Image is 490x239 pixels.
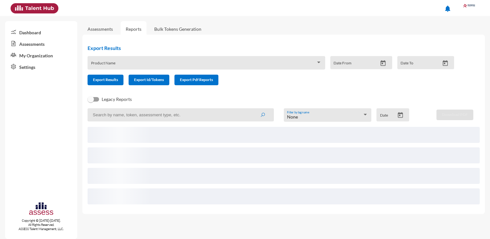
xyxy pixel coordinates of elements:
span: Export Id/Tokens [134,77,164,82]
a: Assessments [88,26,113,32]
span: Export Pdf Reports [180,77,213,82]
input: Search by name, token, assessment type, etc. [88,108,274,121]
span: Export Results [93,77,118,82]
a: Reports [121,21,147,37]
span: Download PDF [442,112,468,117]
button: Open calendar [395,112,406,119]
button: Export Results [88,75,123,85]
button: Export Id/Tokens [129,75,169,85]
button: Download PDF [436,110,473,120]
a: My Organization [5,49,77,61]
button: Open calendar [377,60,389,67]
span: None [287,114,298,119]
button: Export Pdf Reports [174,75,218,85]
p: Copyright © [DATE]-[DATE]. All Rights Reserved. ASSESS Talent Management, LLC. [5,218,77,231]
a: Bulk Tokens Generation [149,21,207,37]
a: Dashboard [5,26,77,38]
h2: Export Results [88,45,459,51]
img: assesscompany-logo.png [29,202,54,217]
mat-icon: notifications [444,5,452,12]
span: Legacy Reports [102,95,132,103]
a: Settings [5,61,77,72]
button: Open calendar [440,60,451,67]
a: Assessments [5,38,77,49]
